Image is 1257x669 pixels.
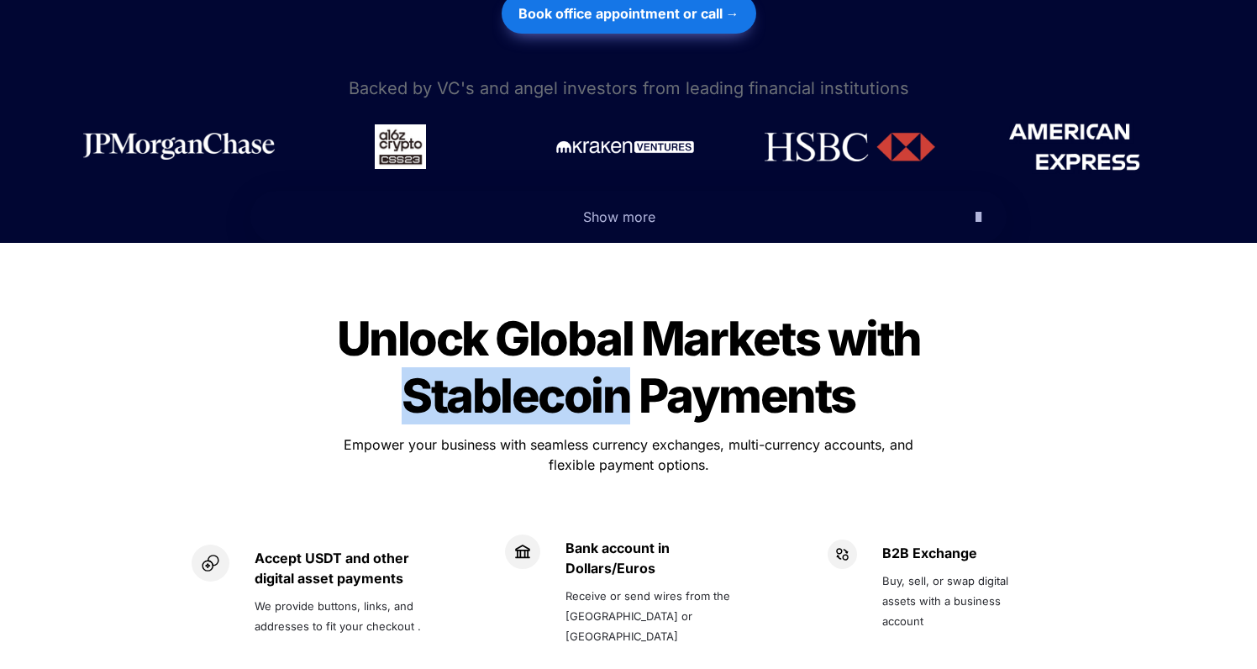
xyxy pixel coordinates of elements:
[882,545,977,561] strong: B2B Exchange
[250,191,1007,243] button: Show more
[565,589,734,643] span: Receive or send wires from the [GEOGRAPHIC_DATA] or [GEOGRAPHIC_DATA]
[565,540,673,577] strong: Bank account in Dollars/Euros
[255,550,413,587] strong: Accept USDT and other digital asset payments
[349,78,909,98] span: Backed by VC's and angel investors from leading financial institutions
[337,310,929,424] span: Unlock Global Markets with Stablecoin Payments
[344,436,918,473] span: Empower your business with seamless currency exchanges, multi-currency accounts, and flexible pay...
[255,599,421,633] span: We provide buttons, links, and addresses to fit your checkout .
[518,5,739,22] strong: Book office appointment or call →
[882,574,1012,628] span: Buy, sell, or swap digital assets with a business account
[583,208,655,225] span: Show more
